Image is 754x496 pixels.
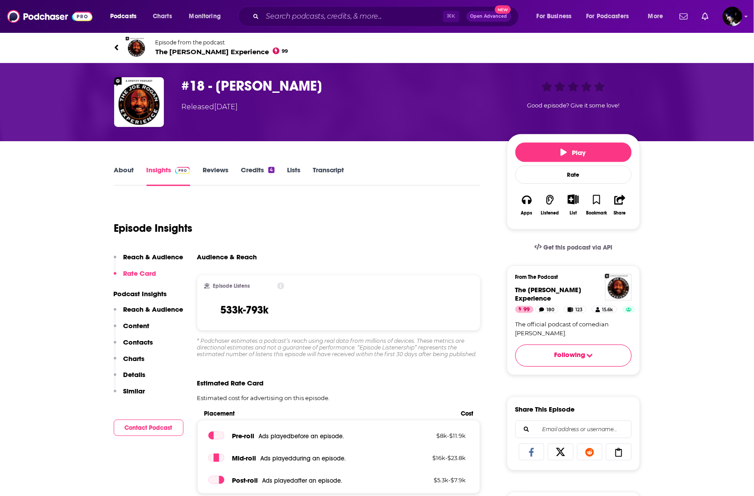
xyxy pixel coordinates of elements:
[7,8,92,25] img: Podchaser - Follow, Share and Rate Podcasts
[408,476,466,484] p: $ 5.3k - $ 7.9k
[575,306,582,314] span: 123
[592,306,617,313] a: 15.6k
[515,274,625,280] h3: From The Podcast
[213,283,250,289] h2: Episode Listens
[521,210,533,216] div: Apps
[183,9,232,24] button: open menu
[126,37,147,58] img: The Joe Rogan Experience
[104,9,148,24] button: open menu
[114,321,150,338] button: Content
[232,454,256,462] span: Mid -roll
[523,421,624,438] input: Email address or username...
[515,405,575,413] h3: Share This Episode
[114,387,145,403] button: Similar
[175,167,191,174] img: Podchaser Pro
[197,337,481,357] div: * Podchaser estimates a podcast’s reach using real data from millions of devices. These metrics a...
[515,345,632,367] button: Following
[197,379,264,387] span: Estimated Rate Card
[515,306,534,313] a: 99
[537,10,572,23] span: For Business
[515,189,539,221] button: Apps
[515,166,632,184] div: Rate
[232,432,254,440] span: Pre -roll
[535,306,559,313] a: 180
[585,189,608,221] button: Bookmark
[608,189,631,221] button: Share
[515,320,632,337] a: The official podcast of comedian [PERSON_NAME].
[197,394,481,401] p: Estimated cost for advertising on this episode.
[114,370,146,387] button: Details
[461,410,473,417] span: Cost
[495,5,511,14] span: New
[614,210,626,216] div: Share
[564,306,586,313] a: 123
[581,9,642,24] button: open menu
[156,39,288,46] span: Episode from the podcast
[287,166,300,186] a: Lists
[723,7,742,26] button: Show profile menu
[153,10,172,23] span: Charts
[247,6,527,27] div: Search podcasts, credits, & more...
[564,194,582,204] button: Show More Button
[241,166,274,186] a: Credits4
[147,9,177,24] a: Charts
[156,48,288,56] span: The [PERSON_NAME] Experience
[527,102,620,109] span: Good episode? Give it some love!
[515,421,632,438] div: Search followers
[698,9,712,24] a: Show notifications dropdown
[408,432,466,439] p: $ 8k - $ 11.9k
[203,166,228,186] a: Reviews
[114,269,156,286] button: Rate Card
[586,10,629,23] span: For Podcasters
[114,305,184,321] button: Reach & Audience
[723,7,742,26] span: Logged in as zreese
[547,306,555,314] span: 180
[114,420,184,436] button: Contact Podcast
[570,210,577,216] div: List
[124,321,150,330] p: Content
[282,49,288,53] span: 99
[189,10,221,23] span: Monitoring
[548,444,574,460] a: Share on X/Twitter
[524,306,530,314] span: 99
[124,305,184,313] p: Reach & Audience
[543,244,612,251] span: Get this podcast via API
[114,77,164,127] img: #18 - Brian Redban
[561,148,586,157] span: Play
[182,102,238,112] div: Released [DATE]
[577,444,603,460] a: Share on Reddit
[541,210,559,216] div: Listened
[197,253,257,261] h3: Audience & Reach
[586,210,607,216] div: Bookmark
[232,476,258,484] span: Post -roll
[642,9,674,24] button: open menu
[124,253,184,261] p: Reach & Audience
[124,370,146,379] p: Details
[539,189,562,221] button: Listened
[467,11,511,22] button: Open AdvancedNew
[263,9,443,24] input: Search podcasts, credits, & more...
[519,444,545,460] a: Share on Facebook
[114,166,134,186] a: About
[443,11,459,22] span: ⌘ K
[313,166,344,186] a: Transcript
[204,410,454,417] span: Placement
[220,303,268,317] h3: 533k-793k
[147,166,191,186] a: InsightsPodchaser Pro
[606,444,632,460] a: Copy Link
[562,189,585,221] div: Show More ButtonList
[114,338,153,354] button: Contacts
[114,290,184,298] p: Podcast Insights
[471,14,507,19] span: Open Advanced
[676,9,691,24] a: Show notifications dropdown
[605,274,632,301] a: The Joe Rogan Experience
[515,286,582,302] a: The Joe Rogan Experience
[602,306,613,314] span: 15.6k
[515,143,632,162] button: Play
[515,286,582,302] span: The [PERSON_NAME] Experience
[110,10,136,23] span: Podcasts
[259,433,344,440] span: Ads played before an episode .
[182,77,493,95] h3: #18 - Brian Redban
[268,167,274,173] div: 4
[260,455,346,462] span: Ads played during an episode .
